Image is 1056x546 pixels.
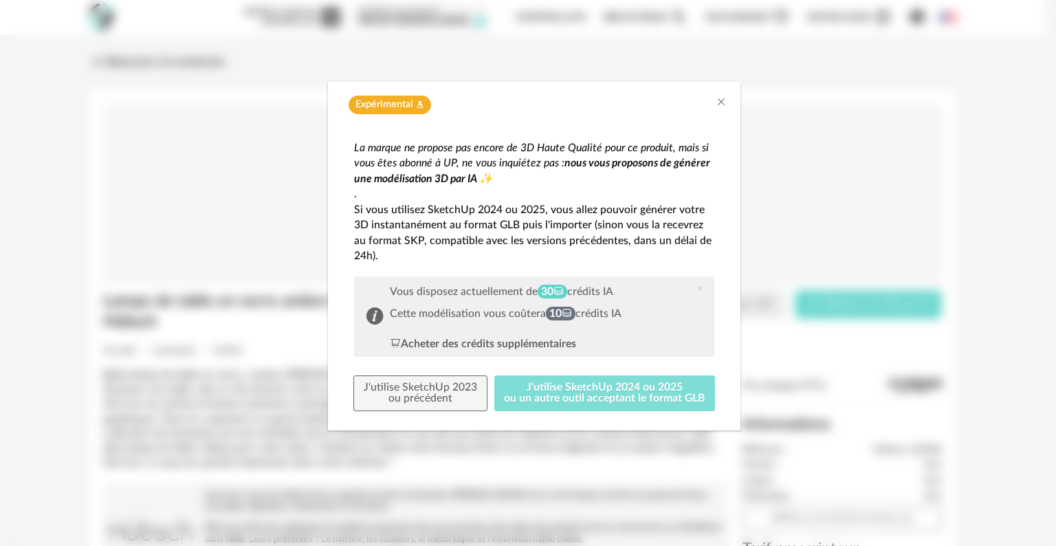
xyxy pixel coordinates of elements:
[354,157,710,184] em: nous vous proposons de générer une modélisation 3D par IA ✨
[494,375,716,411] button: J'utilise SketchUp 2024 ou 2025ou un autre outil acceptant le format GLB
[328,82,740,430] div: dialog
[355,98,412,111] span: Expérimental
[353,375,487,411] button: J'utilise SketchUp 2023ou précédent
[390,336,576,352] div: Acheter des crédits supplémentaires
[390,307,621,320] div: Cette modélisation vous coûtera crédits IA
[416,98,424,111] span: Flask icon
[716,96,727,110] button: Close
[390,285,621,298] div: Vous disposez actuellement de crédits IA
[354,142,709,169] em: La marque ne propose pas encore de 3D Haute Qualité pour ce produit, mais si vous êtes abonné à U...
[538,285,567,299] span: 30
[354,202,714,264] p: Si vous utilisez SketchUp 2024 ou 2025, vous allez pouvoir générer votre 3D instantanément au for...
[546,307,575,321] span: 10
[354,186,714,202] p: .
